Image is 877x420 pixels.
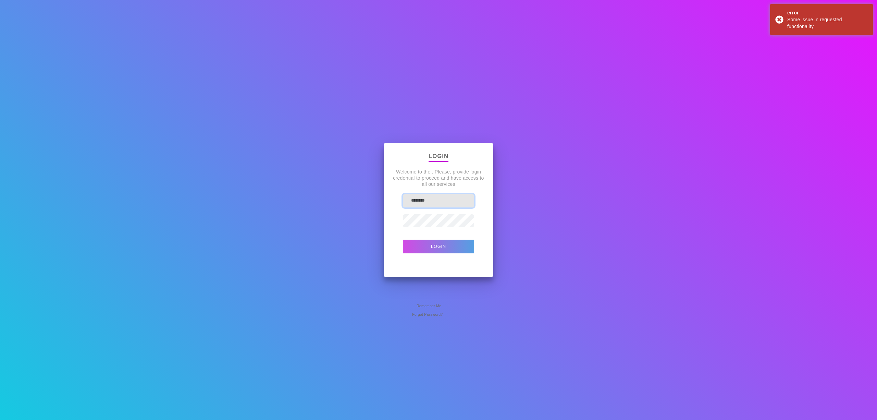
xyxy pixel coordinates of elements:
[392,169,485,187] p: Welcome to the . Please, provide login credential to proceed and have access to all our services
[403,240,474,253] button: Login
[417,302,441,309] span: Remember Me
[787,9,868,16] div: error
[429,152,448,162] p: Login
[787,16,868,30] div: Some issue in requested functionality
[412,311,443,318] span: Forgot Password?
